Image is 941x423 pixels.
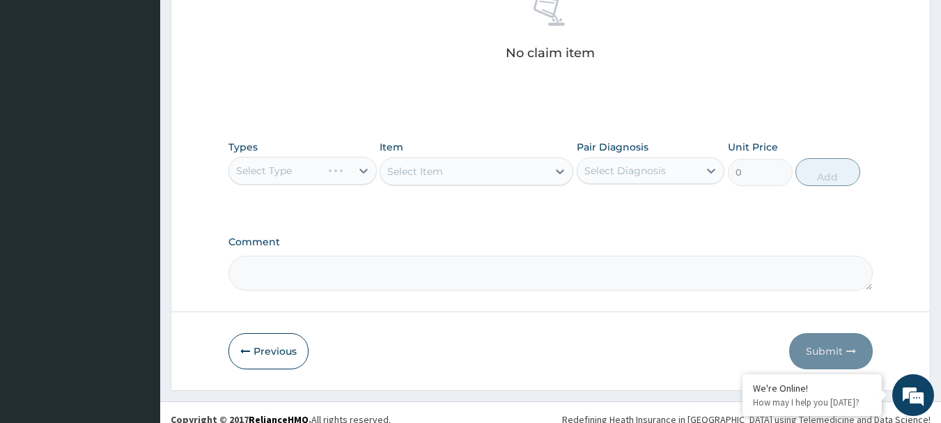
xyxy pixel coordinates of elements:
[753,382,871,394] div: We're Online!
[795,158,860,186] button: Add
[72,78,234,96] div: Chat with us now
[789,333,873,369] button: Submit
[380,140,403,154] label: Item
[81,124,192,265] span: We're online!
[577,140,648,154] label: Pair Diagnosis
[7,278,265,327] textarea: Type your message and hit 'Enter'
[228,141,258,153] label: Types
[26,70,56,105] img: d_794563401_company_1708531726252_794563401
[228,7,262,40] div: Minimize live chat window
[228,236,873,248] label: Comment
[228,333,309,369] button: Previous
[506,46,595,60] p: No claim item
[728,140,778,154] label: Unit Price
[584,164,666,178] div: Select Diagnosis
[753,397,871,408] p: How may I help you today?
